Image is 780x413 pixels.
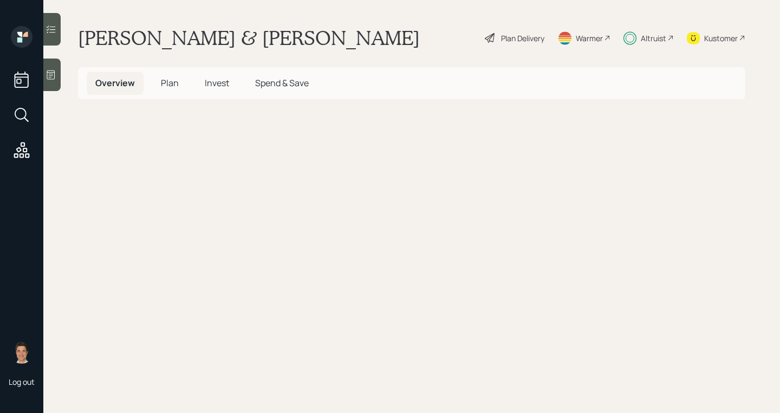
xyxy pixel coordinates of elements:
div: Log out [9,377,35,387]
span: Overview [95,77,135,89]
span: Spend & Save [255,77,309,89]
span: Plan [161,77,179,89]
span: Invest [205,77,229,89]
div: Kustomer [704,33,738,44]
div: Altruist [641,33,666,44]
h1: [PERSON_NAME] & [PERSON_NAME] [78,26,420,50]
div: Warmer [576,33,603,44]
img: tyler-end-headshot.png [11,342,32,364]
div: Plan Delivery [501,33,544,44]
